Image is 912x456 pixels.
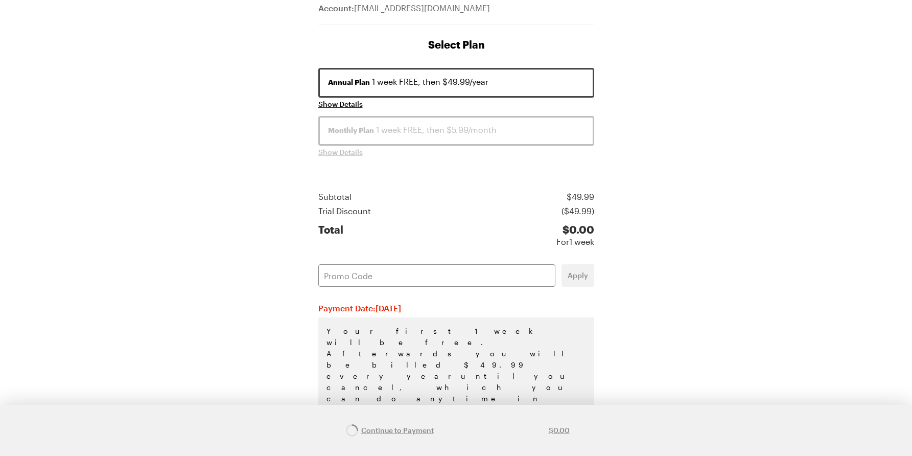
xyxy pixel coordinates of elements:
button: Show Details [318,147,363,157]
div: Subtotal [318,191,352,203]
button: Annual Plan 1 week FREE, then $49.99/year [318,68,594,98]
h2: Payment Date: [DATE] [318,303,594,313]
h1: Select Plan [318,37,594,52]
div: For 1 week [556,236,594,248]
span: Account: [318,3,354,13]
span: Monthly Plan [328,125,374,135]
div: Total [318,223,343,248]
div: $ 49.99 [567,191,594,203]
div: [EMAIL_ADDRESS][DOMAIN_NAME] [318,2,594,25]
section: Price summary [318,191,594,248]
div: $ 0.00 [556,223,594,236]
div: 1 week FREE, then $5.99/month [328,124,584,136]
button: Monthly Plan 1 week FREE, then $5.99/month [318,116,594,146]
p: Your first 1 week will be free. Afterwards you will be billed $49.99 every year until you cancel,... [318,317,594,446]
div: Trial Discount [318,205,371,217]
div: ($ 49.99 ) [562,205,594,217]
button: Show Details [318,99,363,109]
span: Annual Plan [328,77,370,87]
input: Promo Code [318,264,555,287]
div: 1 week FREE, then $49.99/year [328,76,584,88]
